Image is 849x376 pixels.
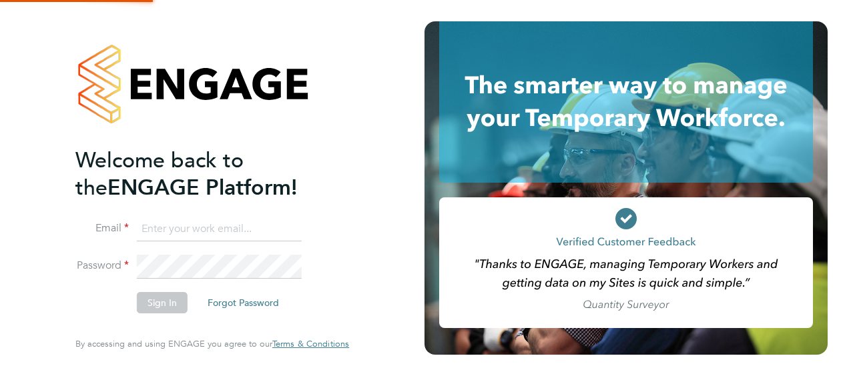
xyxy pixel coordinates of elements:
label: Email [75,221,129,235]
label: Password [75,259,129,273]
span: By accessing and using ENGAGE you agree to our [75,338,349,349]
button: Sign In [137,292,188,313]
span: Terms & Conditions [272,338,349,349]
span: Welcome back to the [75,147,244,201]
input: Enter your work email... [137,217,302,241]
a: Terms & Conditions [272,339,349,349]
h2: ENGAGE Platform! [75,147,336,201]
button: Forgot Password [197,292,290,313]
